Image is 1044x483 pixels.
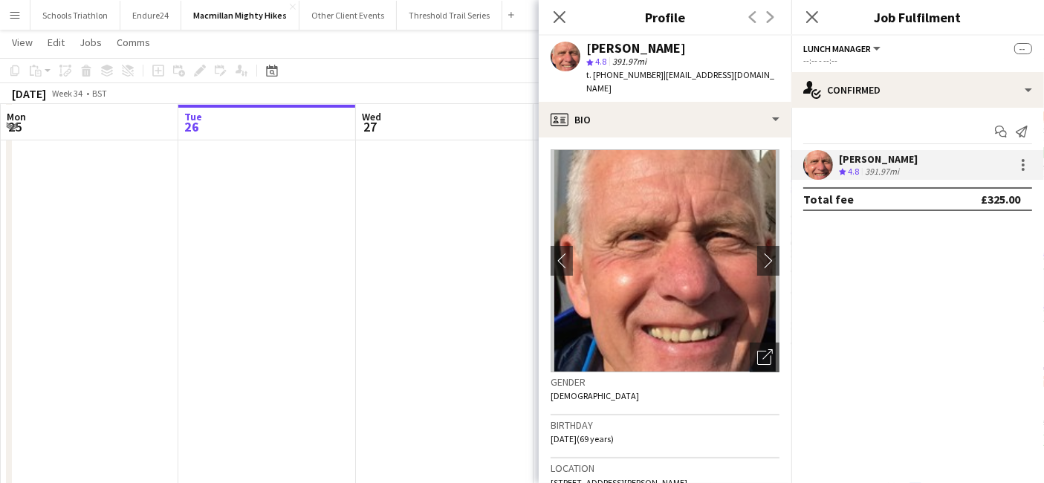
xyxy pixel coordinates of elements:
[595,56,606,67] span: 4.8
[12,36,33,49] span: View
[551,418,779,432] h3: Birthday
[49,88,86,99] span: Week 34
[362,110,381,123] span: Wed
[803,192,854,207] div: Total fee
[551,149,779,372] img: Crew avatar or photo
[586,42,686,55] div: [PERSON_NAME]
[182,118,202,135] span: 26
[74,33,108,52] a: Jobs
[30,1,120,30] button: Schools Triathlon
[586,69,774,94] span: | [EMAIL_ADDRESS][DOMAIN_NAME]
[551,461,779,475] h3: Location
[803,55,1032,66] div: --:-- - --:--
[862,166,902,178] div: 391.97mi
[537,118,558,135] span: 28
[42,33,71,52] a: Edit
[791,7,1044,27] h3: Job Fulfilment
[80,36,102,49] span: Jobs
[117,36,150,49] span: Comms
[184,110,202,123] span: Tue
[181,1,299,30] button: Macmillan Mighty Hikes
[111,33,156,52] a: Comms
[1014,43,1032,54] span: --
[92,88,107,99] div: BST
[848,166,859,177] span: 4.8
[839,152,918,166] div: [PERSON_NAME]
[120,1,181,30] button: Endure24
[803,43,871,54] span: Lunch Manager
[48,36,65,49] span: Edit
[551,433,614,444] span: [DATE] (69 years)
[791,72,1044,108] div: Confirmed
[803,43,883,54] button: Lunch Manager
[750,343,779,372] div: Open photos pop-in
[981,192,1020,207] div: £325.00
[539,102,791,137] div: Bio
[551,375,779,389] h3: Gender
[551,390,639,401] span: [DEMOGRAPHIC_DATA]
[6,33,39,52] a: View
[4,118,26,135] span: 25
[397,1,502,30] button: Threshold Trail Series
[12,86,46,101] div: [DATE]
[7,110,26,123] span: Mon
[586,69,664,80] span: t. [PHONE_NUMBER]
[360,118,381,135] span: 27
[299,1,397,30] button: Other Client Events
[539,7,791,27] h3: Profile
[609,56,649,67] span: 391.97mi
